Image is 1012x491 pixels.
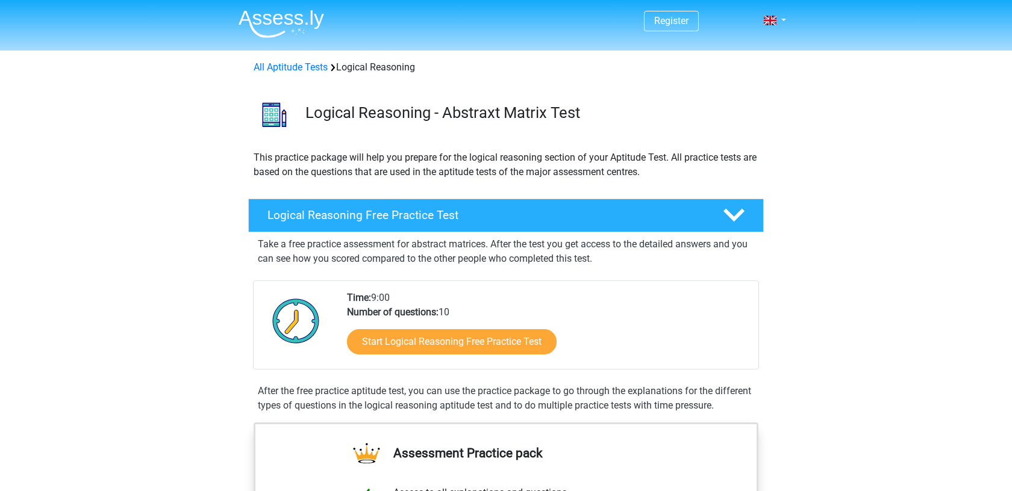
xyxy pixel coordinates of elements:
[347,306,439,318] b: Number of questions:
[239,10,324,38] img: Assessly
[338,291,758,369] div: 9:00 10
[254,150,758,179] p: This practice package will help you prepare for the logical reasoning section of your Aptitude Te...
[249,60,763,75] div: Logical Reasoning
[249,89,300,140] img: logical reasoning
[254,61,328,73] a: All Aptitude Tests
[305,103,754,122] h3: Logical Reasoning - Abstraxt Matrix Test
[347,329,557,354] a: Start Logical Reasoning Free Practice Test
[267,208,704,222] h4: Logical Reasoning Free Practice Test
[243,199,769,232] a: Logical Reasoning Free Practice Test
[266,291,326,351] img: Clock
[258,237,754,266] p: Take a free practice assessment for abstract matrices. After the test you get access to the detai...
[654,15,689,26] a: Register
[253,384,759,413] div: After the free practice aptitude test, you can use the practice package to go through the explana...
[347,292,371,303] b: Time:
